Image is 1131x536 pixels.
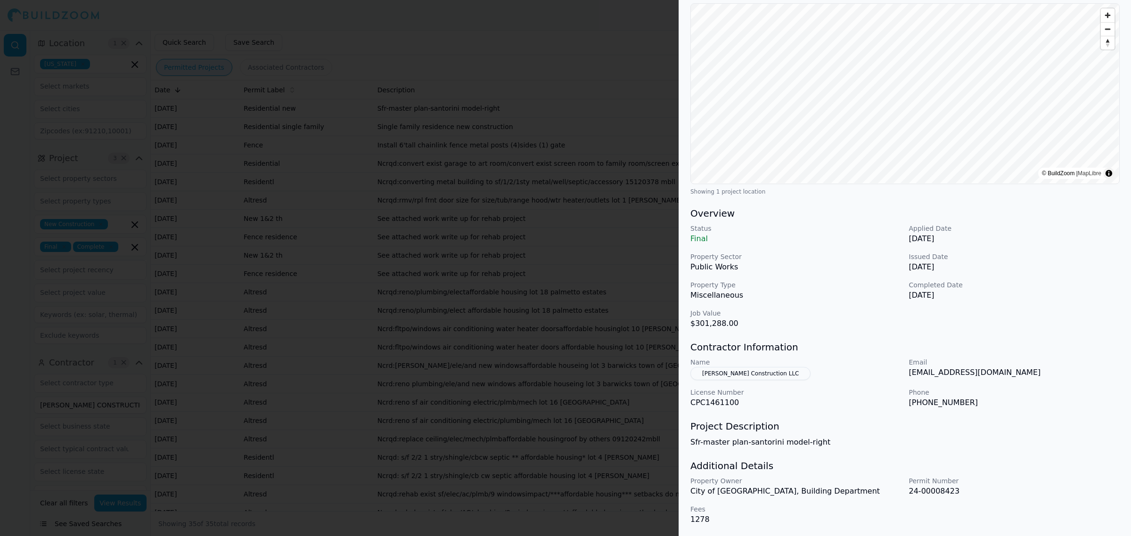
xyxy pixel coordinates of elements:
p: Miscellaneous [690,290,902,301]
p: Property Sector [690,252,902,261]
p: Phone [909,388,1120,397]
p: Status [690,224,902,233]
p: $301,288.00 [690,318,902,329]
button: Zoom out [1101,22,1115,36]
p: [PHONE_NUMBER] [909,397,1120,408]
button: [PERSON_NAME] Construction LLC [690,367,811,380]
p: 1278 [690,514,902,525]
button: Zoom in [1101,8,1115,22]
p: Permit Number [909,476,1120,486]
h3: Project Description [690,420,1120,433]
p: Applied Date [909,224,1120,233]
p: Job Value [690,309,902,318]
p: Property Type [690,280,902,290]
a: MapLibre [1078,170,1101,177]
p: Final [690,233,902,244]
div: © BuildZoom | [1042,169,1101,178]
p: Email [909,357,1120,367]
p: Name [690,357,902,367]
p: [EMAIL_ADDRESS][DOMAIN_NAME] [909,367,1120,378]
h3: Additional Details [690,459,1120,472]
p: [DATE] [909,233,1120,244]
canvas: Map [691,4,1119,183]
p: Issued Date [909,252,1120,261]
p: [DATE] [909,261,1120,273]
p: License Number [690,388,902,397]
h3: Overview [690,207,1120,220]
p: Property Owner [690,476,902,486]
h3: Contractor Information [690,341,1120,354]
button: Reset bearing to north [1101,36,1115,49]
p: 24-00008423 [909,486,1120,497]
summary: Toggle attribution [1103,168,1115,179]
p: Fees [690,504,902,514]
p: Completed Date [909,280,1120,290]
p: [DATE] [909,290,1120,301]
p: City of [GEOGRAPHIC_DATA], Building Department [690,486,902,497]
p: CPC1461100 [690,397,902,408]
p: Public Works [690,261,902,273]
div: Showing 1 project location [690,188,1120,195]
p: Sfr-master plan-santorini model-right [690,437,1120,448]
